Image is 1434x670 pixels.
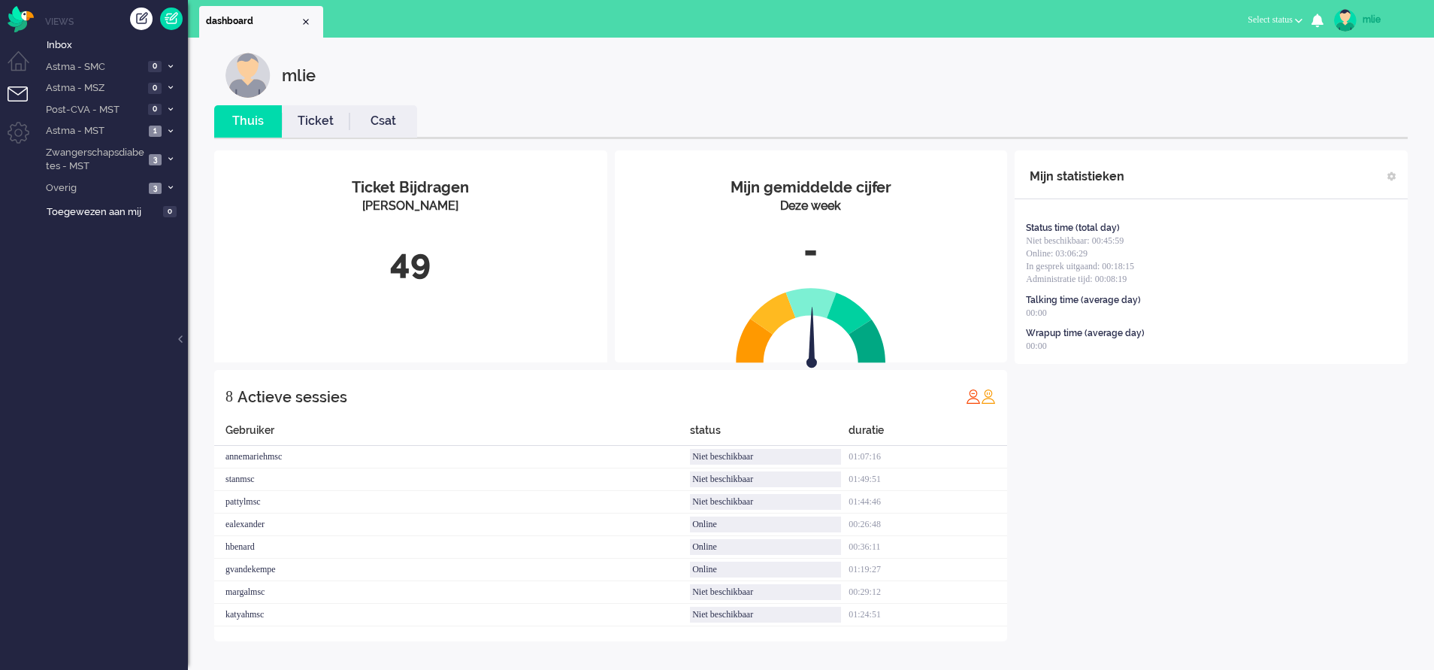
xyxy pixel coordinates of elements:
[44,181,144,196] span: Overig
[149,126,162,137] span: 1
[237,382,347,412] div: Actieve sessies
[849,581,1007,604] div: 00:29:12
[214,446,690,468] div: annemariehmsc
[849,559,1007,581] div: 01:19:27
[849,514,1007,536] div: 00:26:48
[1030,162,1124,192] div: Mijn statistieken
[1334,9,1357,32] img: avatar
[1239,9,1311,31] button: Select status
[690,539,841,555] div: Online
[149,183,162,194] span: 3
[44,124,144,138] span: Astma - MST
[225,53,271,98] img: customer.svg
[214,559,690,581] div: gvandekempe
[690,449,841,465] div: Niet beschikbaar
[1331,9,1419,32] a: mlie
[1363,12,1419,27] div: mlie
[225,381,233,411] div: 8
[44,146,144,174] span: Zwangerschapsdiabetes - MST
[1026,294,1141,307] div: Talking time (average day)
[966,389,981,404] img: profile_red.svg
[690,584,841,600] div: Niet beschikbaar
[44,103,144,117] span: Post-CVA - MST
[849,536,1007,559] div: 00:36:11
[214,536,690,559] div: hbenard
[214,514,690,536] div: ealexander
[349,105,417,138] li: Csat
[163,206,177,217] span: 0
[690,423,849,446] div: status
[849,446,1007,468] div: 01:07:16
[690,517,841,532] div: Online
[225,198,596,215] div: [PERSON_NAME]
[1026,341,1046,351] span: 00:00
[214,113,282,130] a: Thuis
[1248,14,1293,25] span: Select status
[690,607,841,623] div: Niet beschikbaar
[8,86,41,120] li: Tickets menu
[8,6,34,32] img: flow_omnibird.svg
[225,238,596,287] div: 49
[690,471,841,487] div: Niet beschikbaar
[626,177,997,199] div: Mijn gemiddelde cijfer
[849,604,1007,626] div: 01:24:51
[779,307,844,371] img: arrow.svg
[45,15,188,28] li: Views
[626,198,997,215] div: Deze week
[44,36,188,53] a: Inbox
[44,203,188,220] a: Toegewezen aan mij 0
[214,468,690,491] div: stanmsc
[282,53,316,98] div: mlie
[282,105,349,138] li: Ticket
[160,8,183,30] a: Quick Ticket
[214,105,282,138] li: Thuis
[736,287,886,363] img: semi_circle.svg
[300,16,312,28] div: Close tab
[1026,235,1134,284] span: Niet beschikbaar: 00:45:59 Online: 03:06:29 In gesprek uitgaand: 00:18:15 Administratie tijd: 00:...
[149,154,162,165] span: 3
[206,15,300,28] span: dashboard
[626,226,997,276] div: -
[690,562,841,578] div: Online
[44,81,144,95] span: Astma - MSZ
[148,61,162,72] span: 0
[148,104,162,115] span: 0
[690,494,841,510] div: Niet beschikbaar
[225,177,596,199] div: Ticket Bijdragen
[130,8,153,30] div: Creëer ticket
[1026,222,1120,235] div: Status time (total day)
[47,38,188,53] span: Inbox
[849,423,1007,446] div: duratie
[8,51,41,85] li: Dashboard menu
[981,389,996,404] img: profile_orange.svg
[849,468,1007,491] div: 01:49:51
[214,423,690,446] div: Gebruiker
[282,113,349,130] a: Ticket
[47,205,159,220] span: Toegewezen aan mij
[214,581,690,604] div: margalmsc
[1026,308,1046,318] span: 00:00
[148,83,162,94] span: 0
[214,491,690,514] div: pattylmsc
[8,10,34,21] a: Omnidesk
[214,604,690,626] div: katyahmsc
[849,491,1007,514] div: 01:44:46
[8,122,41,156] li: Admin menu
[44,60,144,74] span: Astma - SMC
[199,6,323,38] li: Dashboard
[1239,5,1311,38] li: Select status
[1026,327,1145,340] div: Wrapup time (average day)
[349,113,417,130] a: Csat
